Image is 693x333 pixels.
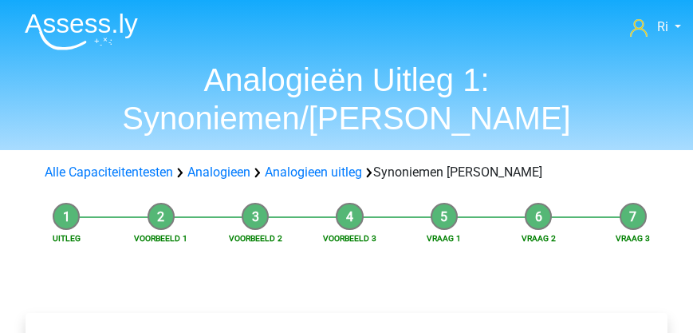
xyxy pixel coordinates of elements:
[187,165,250,180] a: Analogieen
[38,163,655,182] div: Synoniemen [PERSON_NAME]
[657,19,668,34] span: Ri
[630,18,681,37] a: Ri
[323,233,376,244] a: Voorbeeld 3
[265,165,362,180] a: Analogieen uitleg
[229,233,282,244] a: Voorbeeld 2
[134,233,187,244] a: Voorbeeld 1
[12,61,681,137] h1: Analogieën Uitleg 1: Synoniemen/[PERSON_NAME]
[522,233,556,244] a: Vraag 2
[427,233,461,244] a: Vraag 1
[25,13,138,50] img: Assessly
[616,233,650,244] a: Vraag 3
[53,233,81,244] a: Uitleg
[45,165,173,180] a: Alle Capaciteitentesten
